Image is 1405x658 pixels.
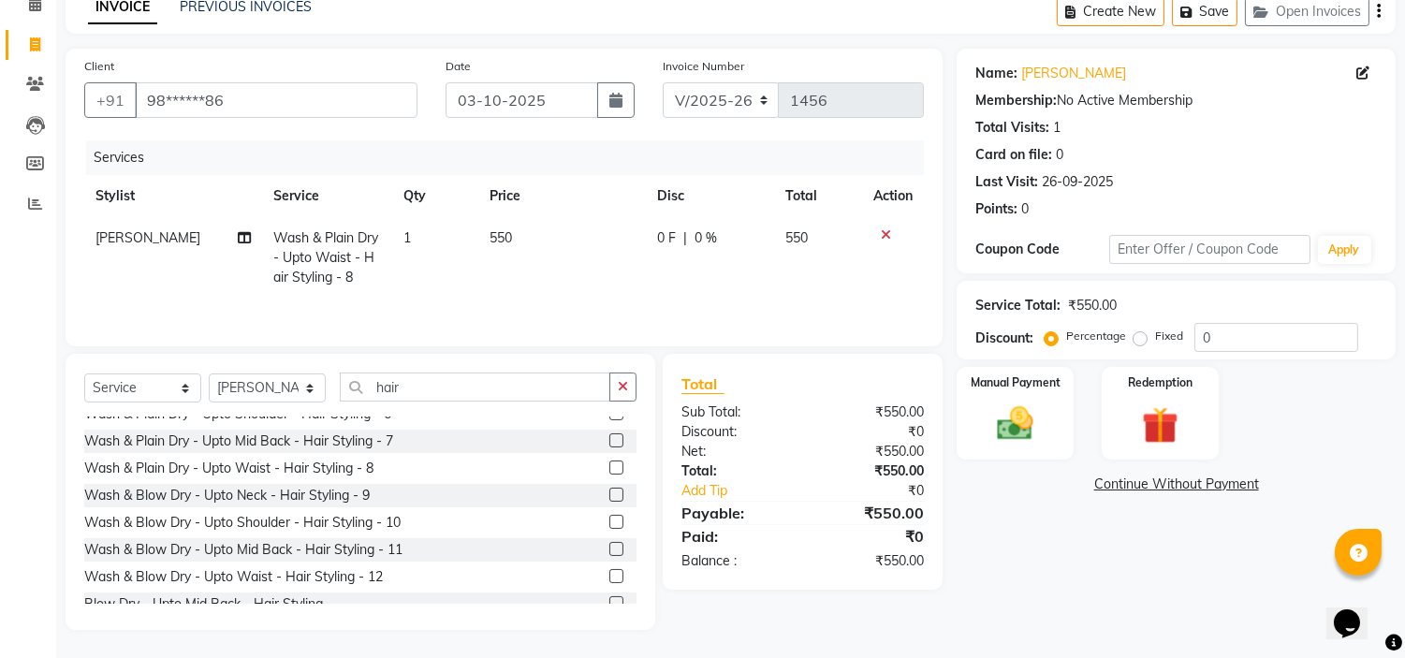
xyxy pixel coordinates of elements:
th: Price [478,175,646,217]
div: Services [86,140,938,175]
th: Service [263,175,393,217]
span: 1 [403,229,411,246]
th: Stylist [84,175,263,217]
button: Apply [1318,236,1371,264]
div: ₹550.00 [803,551,939,571]
th: Total [775,175,863,217]
div: ₹0 [803,525,939,548]
div: ₹550.00 [1068,296,1117,315]
div: Total: [667,461,803,481]
div: Blow Dry - Upto Mid Back - Hair Styling [84,594,323,614]
div: Wash & Plain Dry - Upto Waist - Hair Styling - 8 [84,459,373,478]
span: 550 [490,229,512,246]
div: ₹550.00 [803,402,939,422]
th: Action [862,175,924,217]
th: Disc [646,175,774,217]
img: _cash.svg [986,402,1045,445]
th: Qty [392,175,478,217]
div: 26-09-2025 [1042,172,1113,192]
input: Search or Scan [340,373,610,402]
div: ₹550.00 [803,502,939,524]
div: Wash & Blow Dry - Upto Neck - Hair Styling - 9 [84,486,370,505]
span: Wash & Plain Dry - Upto Waist - Hair Styling - 8 [274,229,379,285]
div: ₹550.00 [803,461,939,481]
div: ₹0 [826,481,939,501]
a: [PERSON_NAME] [1021,64,1126,83]
span: | [683,228,687,248]
a: Add Tip [667,481,826,501]
div: ₹550.00 [803,442,939,461]
div: Wash & Blow Dry - Upto Shoulder - Hair Styling - 10 [84,513,401,533]
div: ₹0 [803,422,939,442]
div: No Active Membership [975,91,1377,110]
div: Membership: [975,91,1057,110]
div: Balance : [667,551,803,571]
span: 550 [786,229,809,246]
iframe: chat widget [1326,583,1386,639]
div: Last Visit: [975,172,1038,192]
span: Total [681,374,724,394]
label: Percentage [1066,328,1126,344]
div: Net: [667,442,803,461]
div: Wash & Blow Dry - Upto Waist - Hair Styling - 12 [84,567,383,587]
div: Sub Total: [667,402,803,422]
div: Discount: [975,329,1033,348]
img: _gift.svg [1131,402,1190,448]
label: Client [84,58,114,75]
div: Service Total: [975,296,1061,315]
div: Discount: [667,422,803,442]
div: Card on file: [975,145,1052,165]
span: [PERSON_NAME] [95,229,200,246]
div: Wash & Plain Dry - Upto Mid Back - Hair Styling - 7 [84,431,393,451]
div: 1 [1053,118,1061,138]
div: Points: [975,199,1017,219]
div: Wash & Blow Dry - Upto Mid Back - Hair Styling - 11 [84,540,402,560]
div: Paid: [667,525,803,548]
label: Invoice Number [663,58,744,75]
div: 0 [1021,199,1029,219]
span: 0 F [657,228,676,248]
button: +91 [84,82,137,118]
div: Payable: [667,502,803,524]
label: Manual Payment [971,374,1061,391]
span: 0 % [695,228,717,248]
div: Name: [975,64,1017,83]
a: Continue Without Payment [960,475,1392,494]
div: Coupon Code [975,240,1109,259]
div: 0 [1056,145,1063,165]
input: Enter Offer / Coupon Code [1109,235,1310,264]
input: Search by Name/Mobile/Email/Code [135,82,417,118]
label: Redemption [1128,374,1193,391]
label: Date [446,58,471,75]
label: Fixed [1155,328,1183,344]
div: Total Visits: [975,118,1049,138]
